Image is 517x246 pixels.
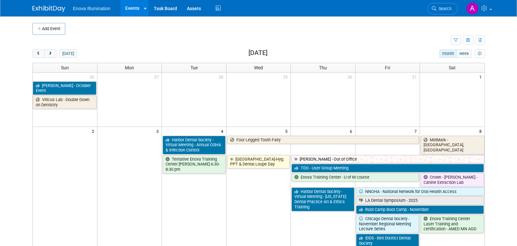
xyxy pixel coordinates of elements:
[227,136,419,144] a: Four Legged Tooth Fairy
[421,136,484,154] a: MidMark - [GEOGRAPHIC_DATA], [GEOGRAPHIC_DATA]
[89,73,97,81] span: 26
[421,215,484,233] a: Enova Training Center Laser Training and certification - AMED MN AGD
[421,173,484,186] a: Crown - [PERSON_NAME] - Canine Extraction Lab
[356,196,484,205] a: LA Dental Symposium - 2025
[163,136,226,154] a: Harbor Dental Society - Virtual Meeting - Annual OSHA & Infection Control
[291,187,354,211] a: Harbor Dental Society - Virtual Meeting - [US_STATE] Dental Practice Art & Ethics Training
[73,6,110,11] span: Enova Illumination
[254,65,263,70] span: Wed
[456,49,471,58] button: week
[356,187,484,196] a: NNOHA - National Network for Oral Health Access
[291,164,484,172] a: TDO - User Group Meeting
[220,127,226,135] span: 4
[163,155,226,174] a: Tentative Enova Training Center [PERSON_NAME] 6:30-8:30 pm
[291,173,419,182] a: Enova Training Center - U of M course
[356,205,484,214] a: Root Camp Boot Camp - November
[190,65,198,70] span: Tue
[347,73,355,81] span: 30
[436,6,451,11] span: Search
[479,73,485,81] span: 1
[356,215,419,233] a: Chicago Dental Society - November Regional Meeting Lecture Series
[428,3,458,14] a: Search
[91,127,97,135] span: 2
[479,127,485,135] span: 8
[156,127,162,135] span: 3
[411,73,420,81] span: 31
[125,65,134,70] span: Mon
[439,49,457,58] button: month
[44,49,56,58] button: next
[227,155,290,168] a: [GEOGRAPHIC_DATA]-Hyg. PPT & Dental Loupe Day
[32,6,65,12] img: ExhibitDay
[282,73,290,81] span: 29
[32,23,65,35] button: Add Event
[285,127,290,135] span: 5
[478,52,482,56] i: Personalize Calendar
[385,65,390,70] span: Fri
[249,49,268,57] h2: [DATE]
[218,73,226,81] span: 28
[466,2,479,15] img: Andrea Miller
[153,73,162,81] span: 27
[32,49,45,58] button: prev
[414,127,420,135] span: 7
[349,127,355,135] span: 6
[319,65,327,70] span: Thu
[475,49,485,58] button: myCustomButton
[61,65,69,70] span: Sun
[291,155,484,164] a: [PERSON_NAME] - Out of Office
[59,49,77,58] button: [DATE]
[449,65,456,70] span: Sat
[33,81,96,95] a: [PERSON_NAME] - October Event
[33,96,96,109] a: Viticus Lab - Double Down on Dentistry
